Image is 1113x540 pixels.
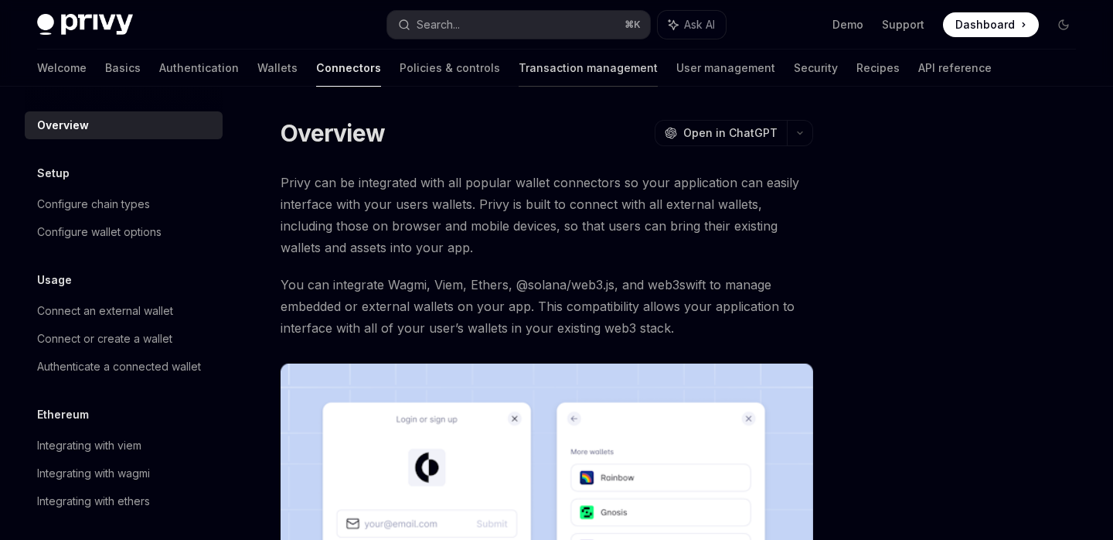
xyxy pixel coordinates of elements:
a: Transaction management [519,50,658,87]
a: Integrating with ethers [25,487,223,515]
div: Search... [417,15,460,34]
a: Recipes [856,50,900,87]
h5: Usage [37,271,72,289]
div: Integrating with wagmi [37,464,150,483]
button: Ask AI [658,11,726,39]
div: Connect or create a wallet [37,330,172,348]
a: Support [882,17,924,32]
span: Ask AI [684,17,715,32]
div: Configure chain types [37,195,150,214]
div: Integrating with viem [37,436,141,455]
div: Connect an external wallet [37,302,173,320]
a: Connect an external wallet [25,297,223,325]
a: Configure wallet options [25,218,223,246]
a: Basics [105,50,141,87]
a: Welcome [37,50,87,87]
button: Toggle dark mode [1051,12,1076,37]
a: Security [794,50,838,87]
a: Integrating with wagmi [25,460,223,487]
a: Wallets [257,50,298,87]
span: Open in ChatGPT [683,125,778,141]
a: Overview [25,111,223,139]
button: Open in ChatGPT [655,120,787,146]
a: Demo [832,17,863,32]
span: You can integrate Wagmi, Viem, Ethers, @solana/web3.js, and web3swift to manage embedded or exter... [281,274,813,339]
a: API reference [918,50,992,87]
a: Policies & controls [400,50,500,87]
a: User management [676,50,775,87]
div: Overview [37,116,89,135]
img: dark logo [37,14,133,36]
span: ⌘ K [625,19,641,31]
h5: Setup [37,164,70,183]
a: Configure chain types [25,190,223,218]
a: Authentication [159,50,239,87]
div: Integrating with ethers [37,492,150,511]
a: Authenticate a connected wallet [25,353,223,381]
h1: Overview [281,119,385,147]
button: Search...⌘K [387,11,649,39]
a: Integrating with viem [25,432,223,460]
a: Connect or create a wallet [25,325,223,353]
a: Dashboard [943,12,1039,37]
span: Dashboard [955,17,1015,32]
span: Privy can be integrated with all popular wallet connectors so your application can easily interfa... [281,172,813,258]
a: Connectors [316,50,381,87]
div: Configure wallet options [37,223,162,241]
div: Authenticate a connected wallet [37,357,201,376]
h5: Ethereum [37,405,89,424]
